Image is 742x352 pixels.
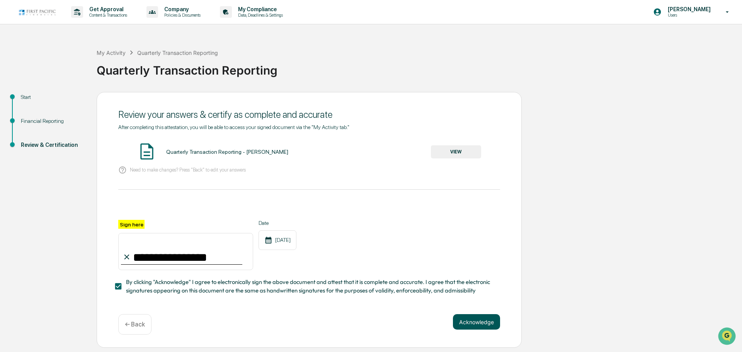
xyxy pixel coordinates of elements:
button: Start new chat [131,61,141,71]
a: 🗄️Attestations [53,94,99,108]
span: Attestations [64,97,96,105]
label: Sign here [118,220,145,229]
p: Need to make changes? Press "Back" to edit your answers [130,167,246,173]
p: Policies & Documents [158,12,204,18]
div: My Activity [97,49,126,56]
div: 🖐️ [8,98,14,104]
div: Quarterly Transaction Reporting [137,49,218,56]
div: Start new chat [26,59,127,67]
button: Acknowledge [453,314,500,330]
div: 🗄️ [56,98,62,104]
div: Quarterly Transaction Reporting [97,57,738,77]
img: logo [19,9,56,16]
span: After completing this attestation, you will be able to access your signed document via the "My Ac... [118,124,349,130]
span: By clicking "Acknowledge" I agree to electronically sign the above document and attest that it is... [126,278,494,295]
p: Content & Transactions [83,12,131,18]
p: How can we help? [8,16,141,29]
p: My Compliance [232,6,287,12]
div: 🔎 [8,113,14,119]
span: Data Lookup [15,112,49,120]
span: Preclearance [15,97,50,105]
a: 🔎Data Lookup [5,109,52,123]
button: VIEW [431,145,481,158]
p: Data, Deadlines & Settings [232,12,287,18]
div: Financial Reporting [21,117,84,125]
div: Quarterly Transaction Reporting - [PERSON_NAME] [166,149,288,155]
p: Company [158,6,204,12]
a: 🖐️Preclearance [5,94,53,108]
img: 1746055101610-c473b297-6a78-478c-a979-82029cc54cd1 [8,59,22,73]
p: [PERSON_NAME] [662,6,715,12]
div: We're available if you need us! [26,67,98,73]
iframe: Open customer support [717,326,738,347]
p: Get Approval [83,6,131,12]
div: Review & Certification [21,141,84,149]
div: Review your answers & certify as complete and accurate [118,109,500,120]
p: Users [662,12,715,18]
div: [DATE] [259,230,296,250]
div: Start [21,93,84,101]
span: Pylon [77,131,94,137]
p: ← Back [125,321,145,328]
a: Powered byPylon [54,131,94,137]
img: Document Icon [137,142,157,161]
label: Date [259,220,296,226]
